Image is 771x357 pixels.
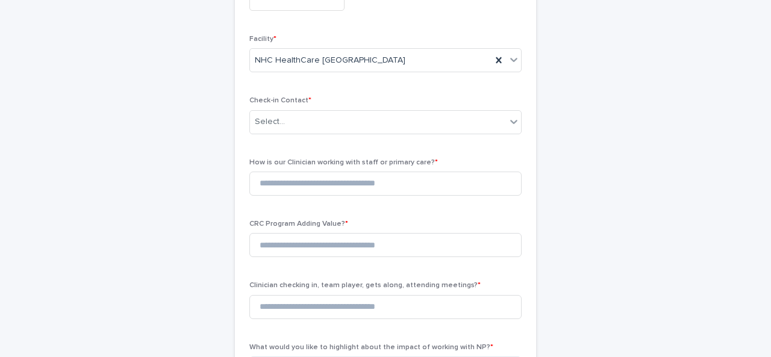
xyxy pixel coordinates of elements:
[249,344,493,351] span: What would you like to highlight about the impact of working with NP?
[249,36,276,43] span: Facility
[255,116,285,128] div: Select...
[249,97,311,104] span: Check-in Contact
[249,159,438,166] span: How is our Clinician working with staff or primary care?
[255,54,405,67] span: NHC HealthCare [GEOGRAPHIC_DATA]
[249,282,481,289] span: Clinician checking in, team player, gets along, attending meetings?
[249,220,348,228] span: CRC Program Adding Value?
